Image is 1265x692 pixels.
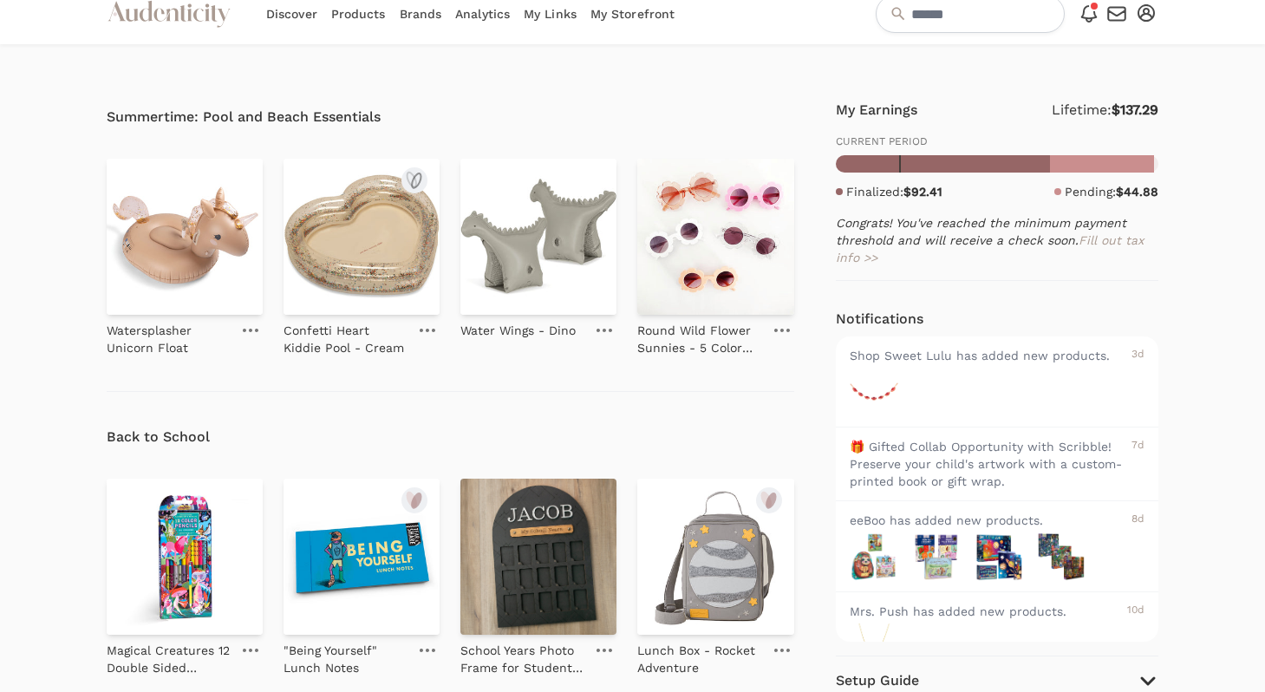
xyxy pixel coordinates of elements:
strong: $137.29 [1112,101,1158,118]
a: School Years Photo Frame for Student Pictures [460,635,585,676]
p: Confetti Heart Kiddie Pool - Cream [284,322,408,356]
p: Watersplasher Unicorn Float [107,322,231,356]
a: Water Wings - Dino [460,315,576,339]
img: SocialEmotionalBundle_1000x.png.jpg [912,532,961,581]
a: eeBoo has added new products. 8d [836,500,1158,591]
div: 10d [1127,603,1144,620]
a: Lunch Box - Rocket Adventure [637,635,762,676]
strong: $44.88 [1116,185,1158,199]
img: OuterSpaceBundle_1000x.png.jpg [975,532,1023,581]
p: CURRENT PERIOD [836,134,1158,148]
p: "Being Yourself" Lunch Notes [284,642,408,676]
a: Magical Creatures 12 Double Sided Pencils [107,635,231,676]
div: Shop Sweet Lulu has added new products. [850,347,1126,364]
div: 🎁 Gifted Collab Opportunity with Scribble! Preserve your child's artwork with a custom-printed bo... [850,438,1126,490]
a: Round Wild Flower Sunnies - 5 Color Options [637,315,762,356]
p: Pending: [1065,183,1158,200]
p: Round Wild Flower Sunnies - 5 Color Options [637,322,762,356]
img: Lunch Box - Rocket Adventure [637,479,793,635]
h4: Setup Guide [836,670,919,691]
p: Finalized: [846,183,942,200]
div: Mrs. Push has added new products. [850,603,1122,620]
img: "Being Yourself" Lunch Notes [284,479,440,635]
div: eeBoo has added new products. [850,512,1126,529]
img: Water Wings - Dino [460,159,616,315]
img: School Years Photo Frame for Student Pictures [460,479,616,635]
h4: Summertime: Pool and Beach Essentials [107,107,794,127]
a: Fill out tax info >> [836,233,1144,264]
strong: $92.41 [903,185,942,199]
img: PretendPlayBundle_1000x.png.jpg [850,532,898,581]
a: 🎁 Gifted Collab Opportunity with Scribble! Preserve your child's artwork with a custom-printed bo... [836,427,1158,500]
p: Congrats! You've reached the minimum payment threshold and will receive a check soon. [836,214,1158,266]
a: "Being Yourself" Lunch Notes [284,635,408,676]
p: Magical Creatures 12 Double Sided Pencils [107,642,231,676]
p: School Years Photo Frame for Student Pictures [460,642,585,676]
h4: Notifications [836,309,923,330]
p: Lunch Box - Rocket Adventure [637,642,762,676]
h4: My Earnings [836,100,917,121]
a: Mrs. Push has added new products. 10d [836,591,1158,682]
p: Water Wings - Dino [460,322,576,339]
a: Watersplasher Unicorn Float [107,315,231,356]
a: Shop Sweet Lulu has added new products. 3d [836,336,1158,427]
img: Magical Creatures 12 Double Sided Pencils [107,479,263,635]
div: 7d [1131,438,1144,490]
p: Lifetime: [1052,100,1158,121]
h4: Back to School [107,427,794,447]
img: Shop-Sweet-Lulu-Pink-Orange-Bunting-Banner_1000x.jpg [850,368,898,416]
img: NewFallPuzzle_1000x.png.jpg [1037,532,1086,581]
div: 3d [1131,347,1144,364]
img: Confetti Heart Kiddie Pool - Cream [284,159,440,315]
img: Round Wild Flower Sunnies - 5 Color Options [637,159,793,315]
div: 8d [1131,512,1144,529]
img: Watersplasher Unicorn Float [107,159,263,315]
a: Confetti Heart Kiddie Pool - Cream [284,315,408,356]
img: MF999997-0_1000x.jpg [850,623,898,672]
